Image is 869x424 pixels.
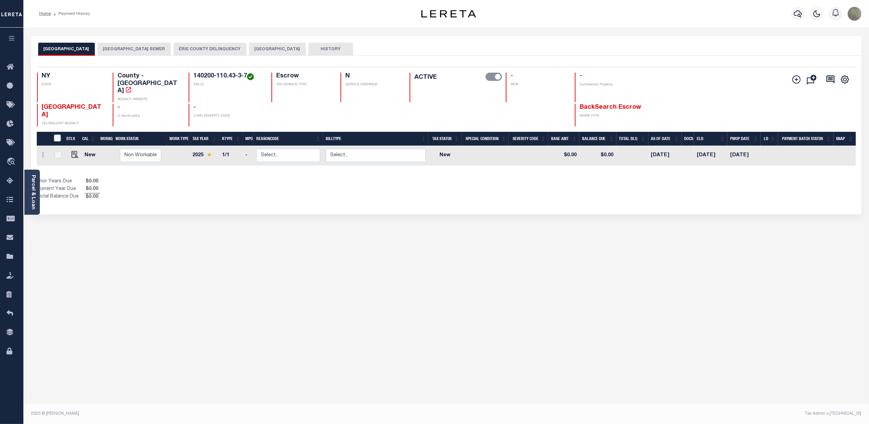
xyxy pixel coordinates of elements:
a: Home [39,12,51,16]
th: Severity Code: activate to sort column ascending [509,132,548,146]
th: Base Amt: activate to sort column ascending [548,132,579,146]
a: Parcel & Loan [31,175,35,210]
p: AGENCY WEBSITE [118,97,180,102]
h4: Escrow [276,73,332,80]
td: - [243,146,254,166]
td: 1/1 [219,146,243,166]
span: - [580,73,582,79]
li: Payment History [51,11,90,17]
p: STATE [42,82,105,87]
p: WORK TYPE [580,114,643,119]
td: New [428,146,461,166]
span: BackSearch Escrow [580,104,641,110]
img: Star.svg [207,152,212,157]
div: 2025 © [PERSON_NAME]. [26,411,446,417]
td: Current Year Due [37,185,85,193]
h4: County - [GEOGRAPHIC_DATA] [118,73,180,95]
span: - [193,104,196,110]
th: BillType: activate to sort column ascending [323,132,428,146]
th: ReasonCode: activate to sort column ascending [254,132,323,146]
td: New [82,146,101,166]
p: WOP [511,82,567,87]
span: - [511,73,513,79]
th: Balance Due: activate to sort column ascending [579,132,616,146]
div: Tax Admin v.[TECHNICAL_ID] [452,411,861,417]
td: Total Balance Due [37,193,85,201]
th: RType: activate to sort column ascending [219,132,243,146]
th: Special Condition: activate to sort column ascending [462,132,509,146]
p: In Bankruptcy [118,114,180,119]
img: logo-dark.svg [421,10,476,18]
p: LOAN SEVERITY CODE [193,114,263,119]
img: check-icon-green.svg [247,73,254,80]
th: As of Date: activate to sort column ascending [648,132,682,146]
p: DELINQUENT AGENCY [42,121,105,126]
th: Tax Status: activate to sort column ascending [428,132,461,146]
span: $0.00 [85,193,100,201]
th: &nbsp;&nbsp;&nbsp;&nbsp;&nbsp;&nbsp;&nbsp;&nbsp;&nbsp;&nbsp; [37,132,50,146]
th: Work Type [167,132,190,146]
th: DTLS [64,132,79,146]
td: $0.00 [579,146,616,166]
td: [DATE] [648,146,682,166]
th: Docs [682,132,694,146]
th: Payment Batch Status: activate to sort column ascending [778,132,834,146]
button: [GEOGRAPHIC_DATA] [249,43,306,56]
p: SERVICE OVERRIDE [345,82,401,87]
h4: NY [42,73,105,80]
p: Confidential Property [580,82,643,87]
span: [GEOGRAPHIC_DATA] [42,104,102,118]
th: MPO [243,132,254,146]
td: [DATE] [694,146,727,166]
button: HISTORY [309,43,353,56]
th: Total DLQ: activate to sort column ascending [616,132,648,146]
span: $0.00 [85,178,100,185]
th: PWOP Date: activate to sort column ascending [727,132,761,146]
p: TAX SERVICE TYPE [276,82,332,87]
th: ELD: activate to sort column ascending [694,132,727,146]
h4: 140200-110.43-3-7 [193,73,263,80]
th: SNAP: activate to sort column ascending [834,132,856,146]
button: [GEOGRAPHIC_DATA] [38,43,95,56]
th: WorkQ [98,132,113,146]
h4: N [345,73,401,80]
span: $0.00 [85,185,100,193]
i: travel_explore [7,158,18,167]
th: &nbsp; [50,132,64,146]
td: 2025 [190,146,219,166]
td: Prior Years Due [37,178,85,185]
th: LD: activate to sort column ascending [761,132,778,146]
th: CAL: activate to sort column ascending [79,132,98,146]
label: ACTIVE [414,73,437,82]
span: - [118,104,120,110]
p: TAX ID [193,82,263,87]
button: [GEOGRAPHIC_DATA] SEWER [98,43,171,56]
th: Work Status [113,132,159,146]
td: [DATE] [727,146,761,166]
button: ERIE COUNTY DELINQUENCY [174,43,246,56]
th: Tax Year: activate to sort column ascending [190,132,219,146]
td: $0.00 [548,146,579,166]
